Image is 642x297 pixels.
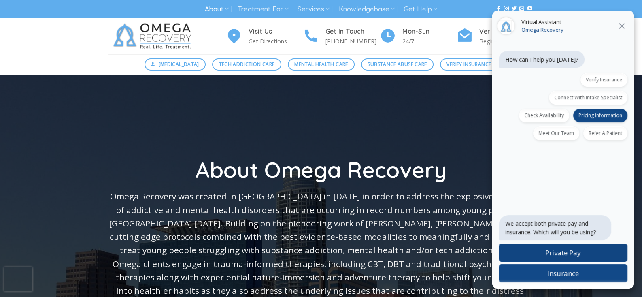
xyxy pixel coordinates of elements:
span: Substance Abuse Care [368,60,427,68]
a: Visit Us Get Directions [226,26,303,46]
a: [MEDICAL_DATA] [145,58,206,71]
p: Get Directions [249,36,303,46]
a: Verify Insurance [440,58,498,71]
a: Tech Addiction Care [212,58,281,71]
p: Begin Admissions [479,36,534,46]
a: Send us an email [519,6,524,12]
a: Follow on Twitter [512,6,517,12]
h4: Verify Insurance [479,26,534,37]
span: Verify Insurance [446,60,491,68]
a: Follow on Facebook [496,6,501,12]
a: Follow on YouTube [527,6,532,12]
span: About Omega Recovery [196,156,447,184]
span: [MEDICAL_DATA] [159,60,199,68]
h4: Visit Us [249,26,303,37]
h4: Get In Touch [325,26,380,37]
a: About [205,2,229,17]
a: Services [298,2,330,17]
iframe: reCAPTCHA [4,267,32,291]
a: Get Help [404,2,437,17]
p: [PHONE_NUMBER] [325,36,380,46]
a: Substance Abuse Care [361,58,434,71]
a: Get In Touch [PHONE_NUMBER] [303,26,380,46]
a: Knowledgebase [338,2,394,17]
a: Treatment For [238,2,288,17]
a: Mental Health Care [288,58,355,71]
p: 24/7 [402,36,457,46]
span: Mental Health Care [294,60,348,68]
a: Verify Insurance Begin Admissions [457,26,534,46]
span: Tech Addiction Care [219,60,274,68]
h4: Mon-Sun [402,26,457,37]
a: Follow on Instagram [504,6,509,12]
img: Omega Recovery [108,18,200,54]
